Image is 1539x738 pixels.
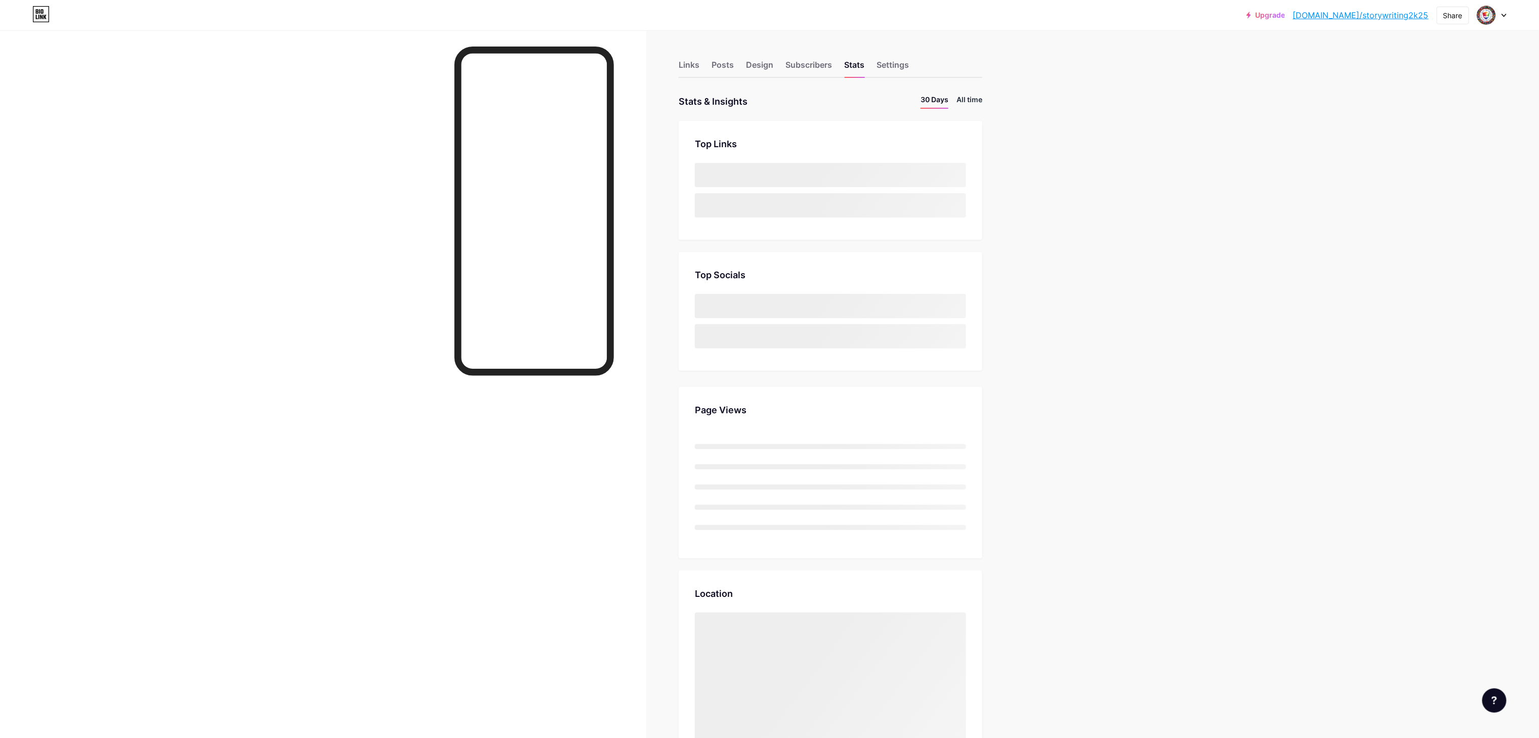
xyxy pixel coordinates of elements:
div: Share [1443,10,1463,21]
div: Links [679,59,699,77]
div: Subscribers [785,59,832,77]
a: [DOMAIN_NAME]/storywriting2k25 [1293,9,1429,21]
div: Stats [844,59,864,77]
li: 30 Days [921,94,948,109]
div: Top Links [695,137,966,151]
div: Stats & Insights [679,94,747,109]
li: All time [956,94,982,109]
div: Design [746,59,773,77]
div: Location [695,587,966,600]
img: storywriting2k25 [1477,6,1496,25]
div: Top Socials [695,268,966,282]
div: Page Views [695,403,966,417]
div: Settings [877,59,909,77]
div: Posts [712,59,734,77]
a: Upgrade [1246,11,1285,19]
